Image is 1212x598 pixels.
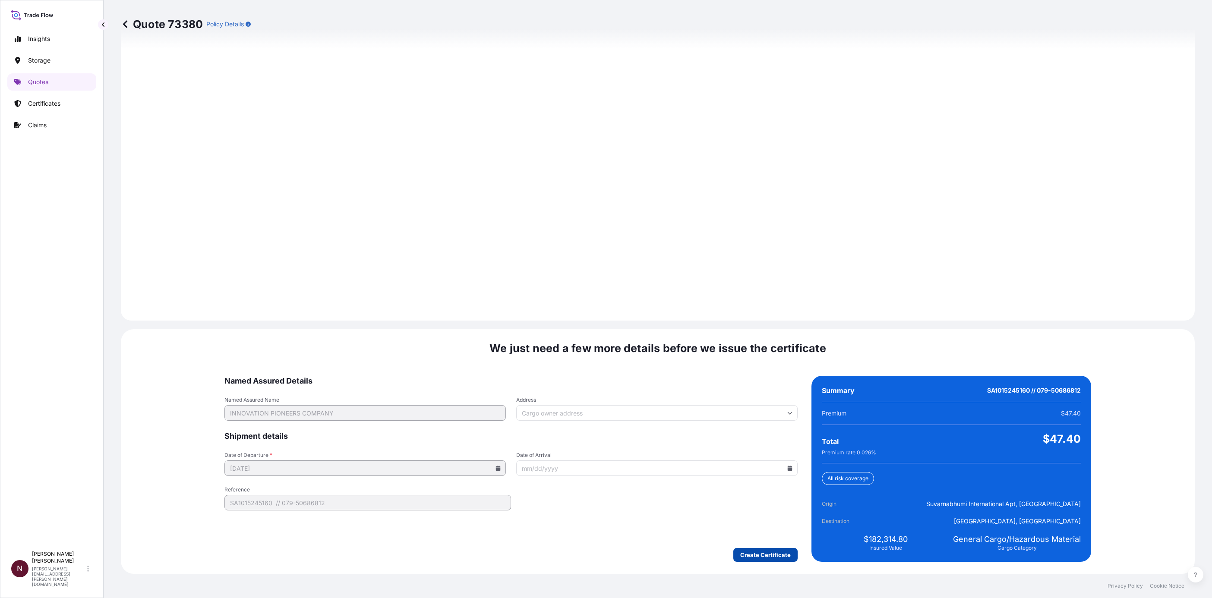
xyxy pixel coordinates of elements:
[28,56,50,65] p: Storage
[822,449,876,456] span: Premium rate 0.026 %
[32,551,85,564] p: [PERSON_NAME] [PERSON_NAME]
[822,386,855,395] span: Summary
[7,116,96,134] a: Claims
[1061,409,1081,418] span: $47.40
[206,20,244,28] p: Policy Details
[489,341,826,355] span: We just need a few more details before we issue the certificate
[224,460,506,476] input: mm/dd/yyyy
[740,551,791,559] p: Create Certificate
[954,517,1081,526] span: [GEOGRAPHIC_DATA], [GEOGRAPHIC_DATA]
[7,95,96,112] a: Certificates
[1108,582,1143,589] a: Privacy Policy
[516,405,798,421] input: Cargo owner address
[516,452,798,459] span: Date of Arrival
[7,52,96,69] a: Storage
[121,17,203,31] p: Quote 73380
[28,78,48,86] p: Quotes
[28,35,50,43] p: Insights
[224,397,506,403] span: Named Assured Name
[822,409,846,418] span: Premium
[987,386,1081,395] span: SA1015245160 // 079-50686812
[926,500,1081,508] span: Suvarnabhumi International Apt, [GEOGRAPHIC_DATA]
[1150,582,1184,589] a: Cookie Notice
[7,73,96,91] a: Quotes
[516,397,798,403] span: Address
[822,500,870,508] span: Origin
[822,472,874,485] div: All risk coverage
[224,431,798,441] span: Shipment details
[516,460,798,476] input: mm/dd/yyyy
[17,564,23,573] span: N
[224,376,798,386] span: Named Assured Details
[733,548,798,562] button: Create Certificate
[953,534,1081,544] span: General Cargo/Hazardous Material
[32,566,85,587] p: [PERSON_NAME][EMAIL_ADDRESS][PERSON_NAME][DOMAIN_NAME]
[224,452,506,459] span: Date of Departure
[869,544,902,551] span: Insured Value
[1043,432,1081,446] span: $47.40
[28,121,47,129] p: Claims
[224,486,511,493] span: Reference
[28,99,60,108] p: Certificates
[7,30,96,47] a: Insights
[224,495,511,510] input: Your internal reference
[864,534,908,544] span: $182,314.80
[997,544,1037,551] span: Cargo Category
[822,517,870,526] span: Destination
[822,437,839,446] span: Total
